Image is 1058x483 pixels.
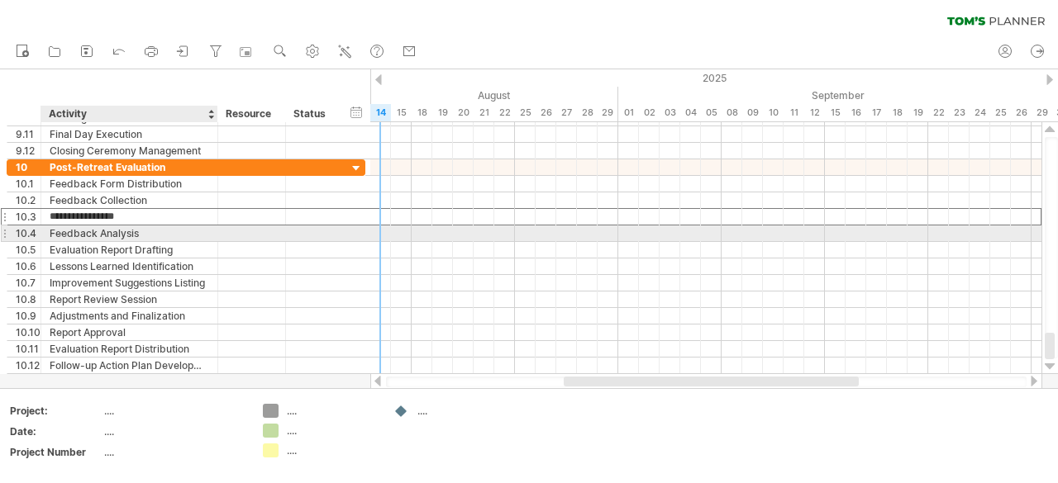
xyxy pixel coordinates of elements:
div: Project Number [10,445,101,459]
div: 10.10 [16,324,41,340]
div: Resource [226,106,276,122]
div: 10.5 [16,242,41,258]
div: Wednesday, 10 September 2025 [763,104,784,121]
div: 10.11 [16,341,41,357]
div: Wednesday, 3 September 2025 [660,104,680,121]
div: .... [104,424,243,438]
div: Monday, 25 August 2025 [515,104,536,121]
div: Tuesday, 26 August 2025 [536,104,556,121]
div: Activity [49,106,208,122]
div: Friday, 22 August 2025 [494,104,515,121]
div: Thursday, 14 August 2025 [370,104,391,121]
div: Wednesday, 27 August 2025 [556,104,577,121]
div: 10.7 [16,275,41,291]
div: Monday, 15 September 2025 [825,104,846,121]
div: .... [104,404,243,418]
div: Monday, 18 August 2025 [412,104,432,121]
div: .... [104,445,243,459]
div: .... [287,443,377,457]
div: Thursday, 4 September 2025 [680,104,701,121]
div: Evaluation Report Distribution [50,341,209,357]
div: Friday, 15 August 2025 [391,104,412,121]
div: Feedback Form Distribution [50,176,209,192]
div: Thursday, 21 August 2025 [474,104,494,121]
div: Friday, 26 September 2025 [1011,104,1032,121]
div: Report Review Session [50,291,209,307]
div: Thursday, 28 August 2025 [577,104,598,121]
div: 10 [16,159,41,175]
div: 10.8 [16,291,41,307]
div: Monday, 1 September 2025 [618,104,639,121]
div: Friday, 19 September 2025 [908,104,928,121]
div: 10.2 [16,192,41,208]
div: Closing Ceremony Management [50,143,209,159]
div: Lessons Learned Identification [50,258,209,274]
div: Date: [10,424,101,438]
div: Monday, 29 September 2025 [1032,104,1052,121]
div: Tuesday, 23 September 2025 [949,104,970,121]
div: Status [293,106,330,122]
div: 10.1 [16,176,41,192]
div: Friday, 5 September 2025 [701,104,722,121]
div: Evaluation Report Drafting [50,242,209,258]
div: Wednesday, 17 September 2025 [866,104,887,121]
div: Final Day Execution [50,126,209,142]
div: 10.9 [16,308,41,324]
div: Wednesday, 24 September 2025 [970,104,990,121]
div: Tuesday, 16 September 2025 [846,104,866,121]
div: August 2025 [184,87,618,104]
div: 10.6 [16,258,41,274]
div: .... [287,424,377,438]
div: Feedback Analysis [50,225,209,241]
div: Adjustments and Finalization [50,308,209,324]
div: 9.12 [16,143,41,159]
div: Wednesday, 20 August 2025 [453,104,474,121]
div: Monday, 22 September 2025 [928,104,949,121]
div: 10.12 [16,358,41,373]
div: Friday, 29 August 2025 [598,104,618,121]
div: .... [417,404,508,418]
div: Friday, 12 September 2025 [804,104,825,121]
div: Report Approval [50,324,209,340]
div: Follow-up Action Plan Development [50,358,209,373]
div: Tuesday, 9 September 2025 [742,104,763,121]
div: Monday, 8 September 2025 [722,104,742,121]
div: 10.4 [16,225,41,241]
div: 10.3 [16,209,41,225]
div: Thursday, 25 September 2025 [990,104,1011,121]
div: Thursday, 18 September 2025 [887,104,908,121]
div: Feedback Collection [50,192,209,208]
div: Thursday, 11 September 2025 [784,104,804,121]
div: Tuesday, 2 September 2025 [639,104,660,121]
div: 9.11 [16,126,41,142]
div: Project: [10,404,101,418]
div: Improvement Suggestions Listing [50,275,209,291]
div: Post-Retreat Evaluation [50,159,209,175]
div: Tuesday, 19 August 2025 [432,104,453,121]
div: .... [287,404,377,418]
